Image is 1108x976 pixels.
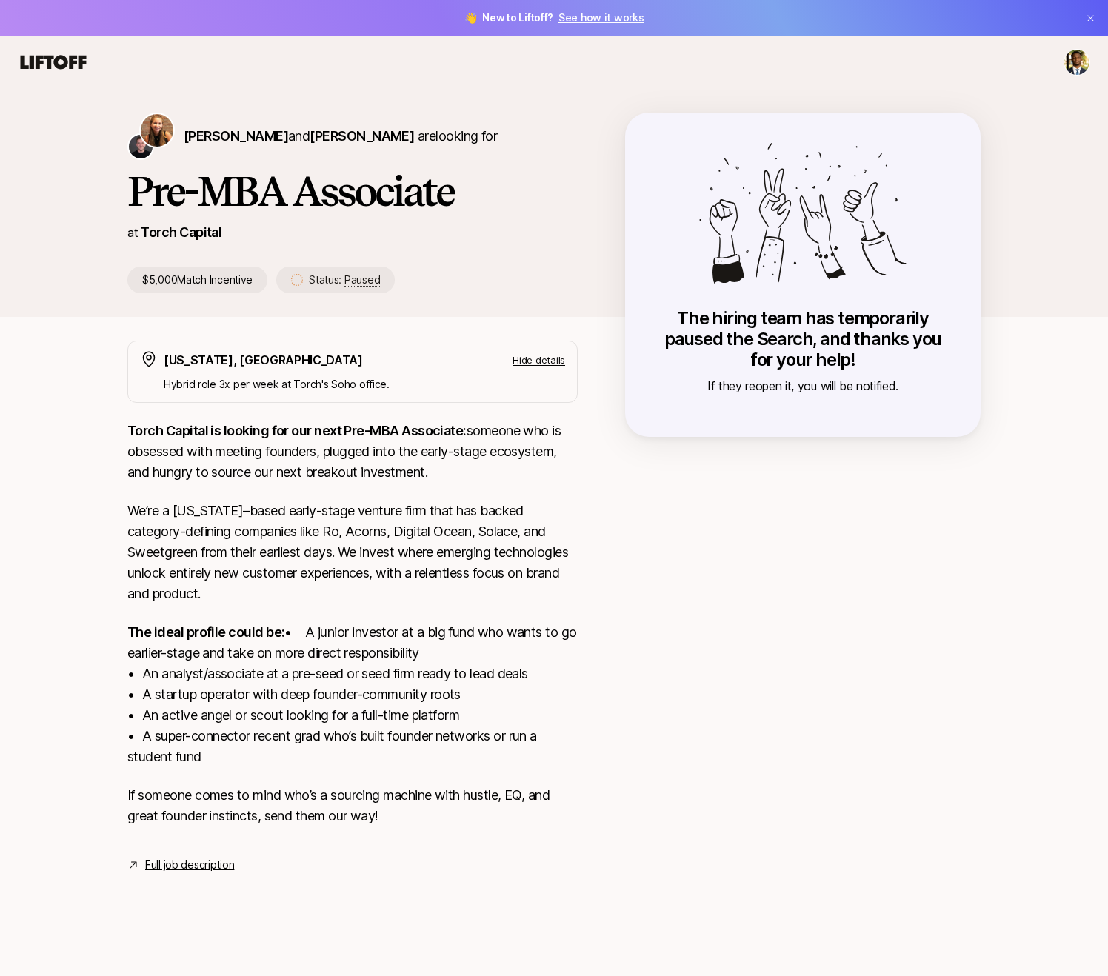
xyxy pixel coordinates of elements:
[513,352,565,367] p: Hide details
[127,501,578,604] p: We’re a [US_STATE]–based early-stage venture firm that has backed category-defining companies lik...
[288,128,414,144] span: and
[344,273,380,287] span: Paused
[1064,50,1089,75] img: Cameron Baker
[141,224,221,240] a: Torch Capital
[558,11,644,24] a: See how it works
[127,423,467,438] strong: Torch Capital is looking for our next Pre-MBA Associate:
[1064,49,1090,76] button: Cameron Baker
[127,624,284,640] strong: The ideal profile could be:
[127,169,578,213] h1: Pre-MBA Associate
[145,856,234,874] a: Full job description
[184,128,288,144] span: [PERSON_NAME]
[164,375,565,393] p: Hybrid role 3x per week at Torch's Soho office.
[310,128,414,144] span: [PERSON_NAME]
[141,114,173,147] img: Katie Reiner
[127,785,578,826] p: If someone comes to mind who’s a sourcing machine with hustle, EQ, and great founder instincts, s...
[127,267,267,293] p: $5,000 Match Incentive
[127,223,138,242] p: at
[129,135,153,158] img: Christopher Harper
[127,421,578,483] p: someone who is obsessed with meeting founders, plugged into the early-stage ecosystem, and hungry...
[309,271,380,289] p: Status:
[184,126,497,147] p: are looking for
[164,350,363,370] p: [US_STATE], [GEOGRAPHIC_DATA]
[464,9,644,27] span: 👋 New to Liftoff?
[127,622,578,767] p: • A junior investor at a big fund who wants to go earlier-stage and take on more direct responsib...
[655,376,951,395] p: If they reopen it, you will be notified.
[655,308,951,370] p: The hiring team has temporarily paused the Search, and thanks you for your help!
